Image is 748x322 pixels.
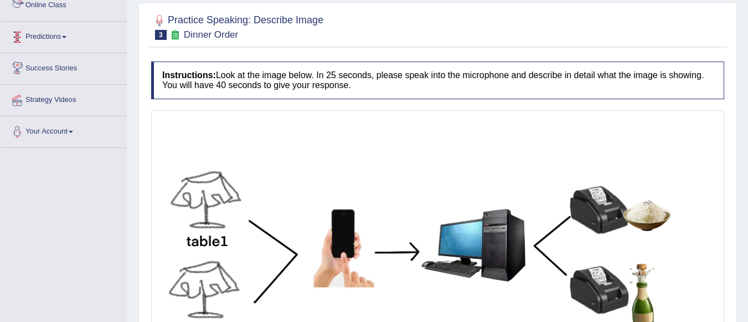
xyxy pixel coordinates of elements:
b: Instructions: [162,70,216,80]
small: Exam occurring question [169,30,181,40]
small: Dinner Order [184,29,238,40]
h4: Look at the image below. In 25 seconds, please speak into the microphone and describe in detail w... [151,62,724,99]
a: Your Account [1,116,127,144]
a: Strategy Videos [1,85,127,113]
a: Predictions [1,22,127,49]
a: Success Stories [1,53,127,81]
span: 3 [155,30,167,40]
h2: Practice Speaking: Describe Image [151,12,323,40]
